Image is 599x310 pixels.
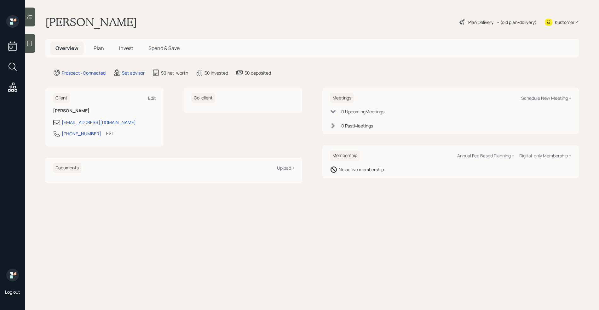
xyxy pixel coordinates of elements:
div: $0 deposited [245,70,271,76]
div: $0 net-worth [161,70,188,76]
div: No active membership [339,166,384,173]
h1: [PERSON_NAME] [45,15,137,29]
div: Edit [148,95,156,101]
img: retirable_logo.png [6,269,19,281]
h6: Documents [53,163,81,173]
span: Invest [119,45,133,52]
div: Kustomer [555,19,574,25]
div: • (old plan-delivery) [497,19,537,25]
div: 0 Upcoming Meeting s [341,108,384,115]
h6: Co-client [191,93,215,103]
span: Overview [55,45,78,52]
div: Annual Fee Based Planning + [457,153,514,159]
div: [EMAIL_ADDRESS][DOMAIN_NAME] [62,119,136,126]
h6: [PERSON_NAME] [53,108,156,114]
div: Upload + [277,165,295,171]
div: EST [106,130,114,137]
div: Log out [5,289,20,295]
div: Digital-only Membership + [519,153,571,159]
h6: Client [53,93,70,103]
div: Schedule New Meeting + [521,95,571,101]
div: Plan Delivery [468,19,493,25]
div: Set advisor [122,70,145,76]
div: [PHONE_NUMBER] [62,130,101,137]
div: $0 invested [204,70,228,76]
div: Prospect · Connected [62,70,106,76]
span: Plan [94,45,104,52]
h6: Membership [330,150,360,161]
div: 0 Past Meeting s [341,122,373,129]
h6: Meetings [330,93,354,103]
span: Spend & Save [148,45,180,52]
